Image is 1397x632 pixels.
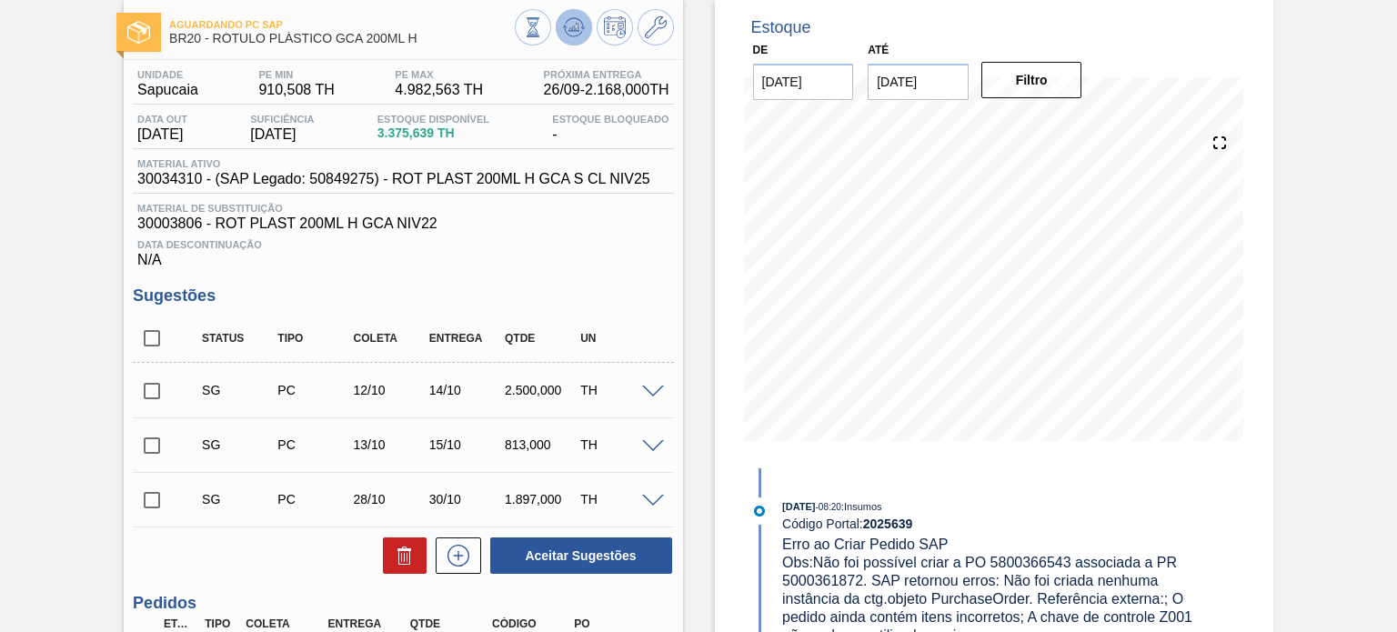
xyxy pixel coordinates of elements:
div: N/A [133,232,673,268]
span: Unidade [137,69,198,80]
div: Sugestão Criada [197,437,280,452]
div: Tipo [200,617,241,630]
div: Status [197,332,280,345]
span: Estoque Disponível [377,114,489,125]
div: Tipo [273,332,356,345]
div: 1.897,000 [500,492,583,507]
div: 12/10/2025 [349,383,432,397]
input: dd/mm/yyyy [868,64,969,100]
span: : Insumos [841,501,882,512]
span: [DATE] [782,501,815,512]
div: 2.500,000 [500,383,583,397]
div: Pedido de Compra [273,492,356,507]
input: dd/mm/yyyy [753,64,854,100]
div: Qtde [500,332,583,345]
div: 813,000 [500,437,583,452]
div: 28/10/2025 [349,492,432,507]
div: TH [576,437,658,452]
div: 13/10/2025 [349,437,432,452]
div: Coleta [349,332,432,345]
strong: 2025639 [863,517,913,531]
span: 30003806 - ROT PLAST 200ML H GCA NIV22 [137,216,668,232]
span: Aguardando PC SAP [169,19,514,30]
img: Ícone [127,21,150,44]
span: PE MAX [395,69,483,80]
div: TH [576,383,658,397]
span: 4.982,563 TH [395,82,483,98]
span: Erro ao Criar Pedido SAP [782,537,948,552]
div: UN [576,332,658,345]
div: Excluir Sugestões [374,537,427,574]
span: Sapucaia [137,82,198,98]
button: Visão Geral dos Estoques [515,9,551,45]
button: Aceitar Sugestões [490,537,672,574]
div: 14/10/2025 [425,383,508,397]
h3: Pedidos [133,594,673,613]
span: [DATE] [250,126,314,143]
span: PE MIN [258,69,334,80]
span: 30034310 - (SAP Legado: 50849275) - ROT PLAST 200ML H GCA S CL NIV25 [137,171,650,187]
img: atual [754,506,765,517]
h3: Sugestões [133,286,673,306]
div: Código [487,617,578,630]
div: Sugestão Criada [197,383,280,397]
div: TH [576,492,658,507]
div: Etapa [159,617,200,630]
div: - [548,114,673,143]
span: Material ativo [137,158,650,169]
span: BR20 - RÓTULO PLÁSTICO GCA 200ML H [169,32,514,45]
span: Data Descontinuação [137,239,668,250]
button: Ir ao Master Data / Geral [638,9,674,45]
span: [DATE] [137,126,187,143]
div: Aceitar Sugestões [481,536,674,576]
span: 910,508 TH [258,82,334,98]
button: Filtro [981,62,1082,98]
button: Atualizar Gráfico [556,9,592,45]
span: Suficiência [250,114,314,125]
span: Estoque Bloqueado [552,114,668,125]
div: Sugestão Criada [197,492,280,507]
div: 15/10/2025 [425,437,508,452]
button: Programar Estoque [597,9,633,45]
div: Código Portal: [782,517,1214,531]
span: - 08:20 [816,502,841,512]
span: Próxima Entrega [544,69,669,80]
div: Nova sugestão [427,537,481,574]
label: De [753,44,769,56]
span: 26/09 - 2.168,000 TH [544,82,669,98]
div: Entrega [324,617,414,630]
div: Estoque [751,18,811,37]
label: Até [868,44,889,56]
div: PO [569,617,659,630]
div: Coleta [241,617,331,630]
div: Pedido de Compra [273,437,356,452]
div: 30/10/2025 [425,492,508,507]
div: Pedido de Compra [273,383,356,397]
span: Material de Substituição [137,203,668,214]
span: 3.375,639 TH [377,126,489,140]
div: Qtde [406,617,496,630]
span: Data out [137,114,187,125]
div: Entrega [425,332,508,345]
